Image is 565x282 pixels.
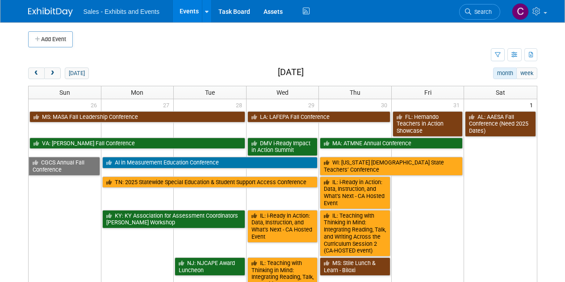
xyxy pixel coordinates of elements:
[131,89,143,96] span: Mon
[29,111,245,123] a: MS: MASA Fall Leadership Conference
[320,138,463,149] a: MA: ATMNE Annual Conference
[471,8,492,15] span: Search
[102,210,245,228] a: KY: KY Association for Assessment Coordinators [PERSON_NAME] Workshop
[320,177,390,209] a: IL: i-Ready in Action: Data, Instruction, and What’s Next - CA Hosted Event
[512,3,529,20] img: Christine Lurz
[235,99,246,110] span: 28
[276,89,289,96] span: Wed
[44,67,61,79] button: next
[84,8,159,15] span: Sales - Exhibits and Events
[28,31,73,47] button: Add Event
[529,99,537,110] span: 1
[516,67,537,79] button: week
[29,138,245,149] a: VA: [PERSON_NAME] Fall Conference
[28,8,73,17] img: ExhibitDay
[493,67,517,79] button: month
[162,99,173,110] span: 27
[205,89,215,96] span: Tue
[59,89,70,96] span: Sun
[90,99,101,110] span: 26
[247,210,318,243] a: IL: i-Ready in Action: Data, Instruction, and What’s Next - CA Hosted Event
[278,67,304,77] h2: [DATE]
[320,257,390,276] a: MS: Stile Lunch & Learn - Biloxi
[465,111,536,137] a: AL: AAESA Fall Conference (Need 2025 Dates)
[320,210,390,257] a: IL: Teaching with Thinking in Mind: Integrating Reading, Talk, and Writing Across the Curriculum ...
[320,157,463,175] a: WI: [US_STATE] [DEMOGRAPHIC_DATA] State Teachers’ Conference
[102,157,318,168] a: AI in Measurement Education Conference
[28,67,45,79] button: prev
[350,89,360,96] span: Thu
[424,89,431,96] span: Fri
[393,111,463,137] a: FL: Hernando Teachers in Action Showcase
[452,99,464,110] span: 31
[29,157,100,175] a: CGCS Annual Fall Conference
[175,257,245,276] a: NJ: NJCAPE Award Luncheon
[459,4,500,20] a: Search
[247,111,390,123] a: LA: LAFEPA Fall Conference
[247,138,318,156] a: DMV i-Ready Impact in Action Summit
[380,99,391,110] span: 30
[102,177,318,188] a: TN: 2025 Statewide Special Education & Student Support Access Conference
[307,99,318,110] span: 29
[65,67,88,79] button: [DATE]
[496,89,505,96] span: Sat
